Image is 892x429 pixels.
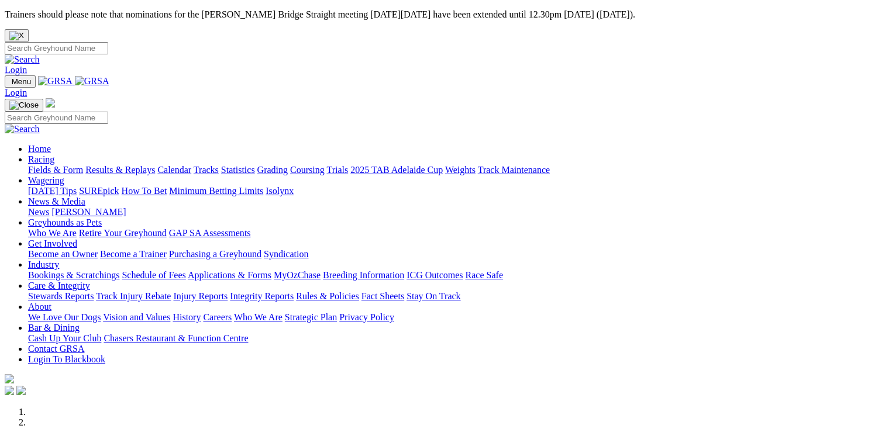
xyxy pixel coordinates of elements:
[28,238,77,248] a: Get Involved
[96,291,171,301] a: Track Injury Rebate
[350,165,443,175] a: 2025 TAB Adelaide Cup
[194,165,219,175] a: Tracks
[478,165,550,175] a: Track Maintenance
[28,270,119,280] a: Bookings & Scratchings
[465,270,502,280] a: Race Safe
[28,249,887,260] div: Get Involved
[5,374,14,383] img: logo-grsa-white.png
[157,165,191,175] a: Calendar
[5,88,27,98] a: Login
[75,76,109,87] img: GRSA
[28,165,887,175] div: Racing
[28,165,83,175] a: Fields & Form
[28,154,54,164] a: Racing
[445,165,476,175] a: Weights
[326,165,348,175] a: Trials
[28,186,77,196] a: [DATE] Tips
[28,217,102,227] a: Greyhounds as Pets
[104,333,248,343] a: Chasers Restaurant & Function Centre
[173,312,201,322] a: History
[234,312,283,322] a: Who We Are
[28,312,101,322] a: We Love Our Dogs
[51,207,126,217] a: [PERSON_NAME]
[5,75,36,88] button: Toggle navigation
[28,344,84,354] a: Contact GRSA
[169,186,263,196] a: Minimum Betting Limits
[28,333,887,344] div: Bar & Dining
[28,323,80,333] a: Bar & Dining
[5,29,29,42] button: Close
[103,312,170,322] a: Vision and Values
[203,312,232,322] a: Careers
[28,228,77,238] a: Who We Are
[28,291,887,302] div: Care & Integrity
[169,249,261,259] a: Purchasing a Greyhound
[28,207,887,217] div: News & Media
[12,77,31,86] span: Menu
[85,165,155,175] a: Results & Replays
[407,291,460,301] a: Stay On Track
[257,165,288,175] a: Grading
[169,228,251,238] a: GAP SA Assessments
[5,386,14,395] img: facebook.svg
[5,9,887,20] p: Trainers should please note that nominations for the [PERSON_NAME] Bridge Straight meeting [DATE]...
[28,249,98,259] a: Become an Owner
[221,165,255,175] a: Statistics
[5,42,108,54] input: Search
[28,333,101,343] a: Cash Up Your Club
[100,249,167,259] a: Become a Trainer
[266,186,294,196] a: Isolynx
[28,270,887,281] div: Industry
[5,99,43,112] button: Toggle navigation
[230,291,294,301] a: Integrity Reports
[28,207,49,217] a: News
[122,186,167,196] a: How To Bet
[79,186,119,196] a: SUREpick
[122,270,185,280] a: Schedule of Fees
[28,291,94,301] a: Stewards Reports
[28,312,887,323] div: About
[16,386,26,395] img: twitter.svg
[173,291,228,301] a: Injury Reports
[28,144,51,154] a: Home
[290,165,325,175] a: Coursing
[407,270,463,280] a: ICG Outcomes
[38,76,73,87] img: GRSA
[5,124,40,134] img: Search
[28,196,85,206] a: News & Media
[264,249,308,259] a: Syndication
[9,31,24,40] img: X
[5,54,40,65] img: Search
[28,281,90,290] a: Care & Integrity
[5,112,108,124] input: Search
[339,312,394,322] a: Privacy Policy
[323,270,404,280] a: Breeding Information
[79,228,167,238] a: Retire Your Greyhound
[361,291,404,301] a: Fact Sheets
[28,175,64,185] a: Wagering
[28,228,887,238] div: Greyhounds as Pets
[28,302,51,312] a: About
[46,98,55,108] img: logo-grsa-white.png
[274,270,321,280] a: MyOzChase
[5,65,27,75] a: Login
[28,186,887,196] div: Wagering
[9,101,39,110] img: Close
[188,270,271,280] a: Applications & Forms
[285,312,337,322] a: Strategic Plan
[28,260,59,269] a: Industry
[28,354,105,364] a: Login To Blackbook
[296,291,359,301] a: Rules & Policies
